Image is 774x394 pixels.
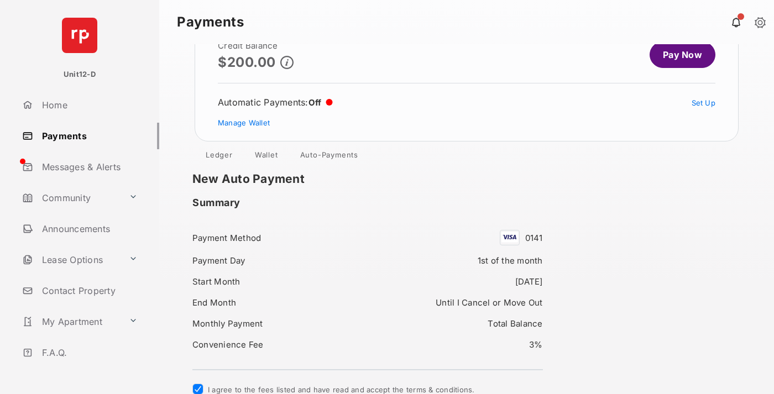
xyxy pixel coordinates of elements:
a: Manage Wallet [218,118,270,127]
h2: Summary [192,197,240,209]
a: Contact Property [18,277,159,304]
div: Start Month [192,274,360,289]
strong: Payments [177,15,244,29]
div: 3% [374,337,542,352]
a: Wallet [246,150,287,164]
div: Convenience Fee [192,337,360,352]
h2: Credit Balance [218,41,294,50]
span: Off [308,97,322,108]
div: End Month [192,295,360,310]
span: 0141 [525,233,543,243]
a: Home [18,92,159,118]
a: Set Up [692,98,716,107]
a: F.A.Q. [18,339,159,366]
a: Community [18,185,124,211]
a: Messages & Alerts [18,154,159,180]
span: Until I Cancel or Move Out [436,297,542,308]
h1: New Auto Payment [192,172,559,186]
p: Unit12-D [64,69,96,80]
img: svg+xml;base64,PHN2ZyB4bWxucz0iaHR0cDovL3d3dy53My5vcmcvMjAwMC9zdmciIHdpZHRoPSI2NCIgaGVpZ2h0PSI2NC... [62,18,97,53]
a: Auto-Payments [291,150,367,164]
a: Lease Options [18,246,124,273]
a: My Apartment [18,308,124,335]
div: Payment Day [192,253,360,268]
a: Ledger [197,150,242,164]
span: [DATE] [515,276,543,287]
span: 1st of the month [478,255,543,266]
a: Announcements [18,216,159,242]
a: Payments [18,123,159,149]
span: Total Balance [488,318,542,329]
div: Payment Method [192,230,360,245]
div: Monthly Payment [192,316,360,331]
p: $200.00 [218,55,276,70]
div: Automatic Payments : [218,97,333,108]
